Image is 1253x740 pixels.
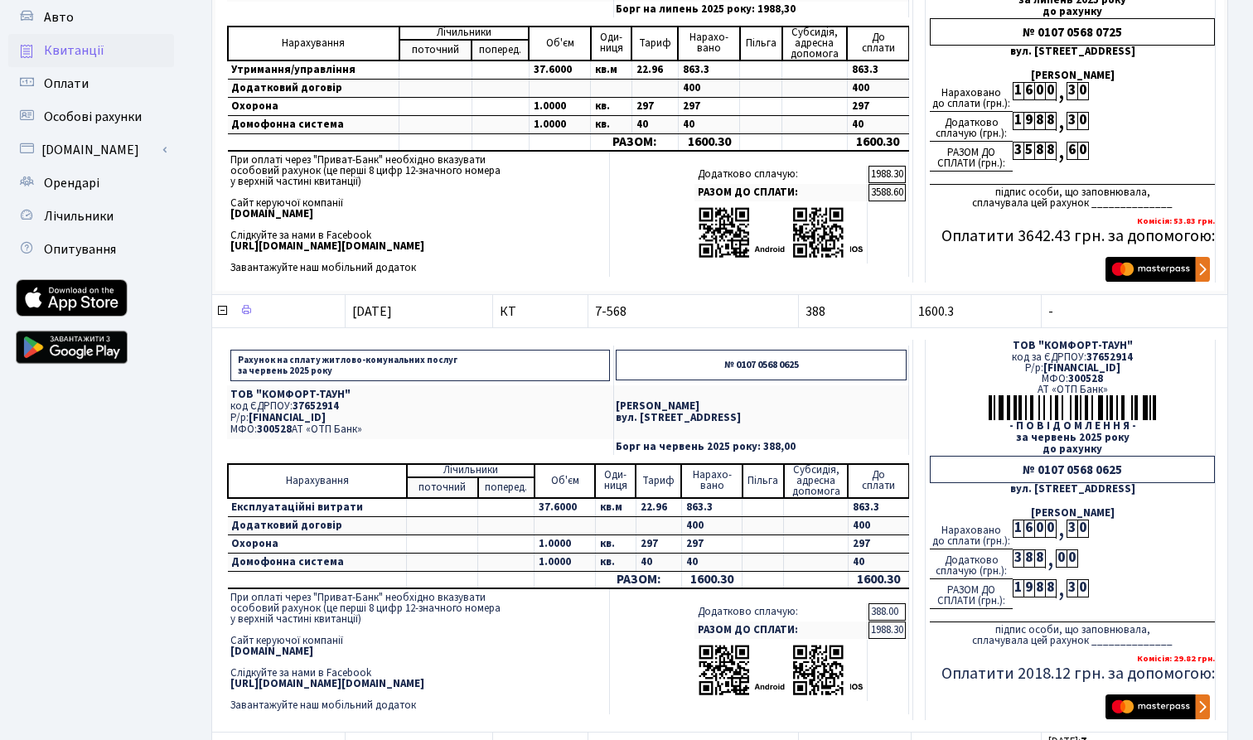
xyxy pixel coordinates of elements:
[681,571,742,588] td: 1600.30
[595,464,636,498] td: Оди- ниця
[1137,215,1215,227] b: Комісія: 53.83 грн.
[918,302,954,321] span: 1600.3
[230,401,610,412] p: код ЄДРПОУ:
[44,8,74,27] span: Авто
[848,464,908,498] td: До cплати
[230,239,424,254] b: [URL][DOMAIN_NAME][DOMAIN_NAME]
[228,115,399,133] td: Домофонна система
[930,622,1215,646] div: підпис особи, що заповнювала, сплачувала цей рахунок ______________
[694,166,868,183] td: Додатково сплачую:
[868,184,906,201] td: 3588.60
[930,456,1215,483] div: № 0107 0568 0625
[1077,112,1088,130] div: 0
[535,498,595,517] td: 37.6000
[678,60,739,80] td: 863.3
[930,520,1013,549] div: Нараховано до сплати (грн.):
[399,40,472,60] td: поточний
[631,60,678,80] td: 22.96
[616,4,907,15] p: Борг на липень 2025 року: 1988,30
[228,27,399,60] td: Нарахування
[740,27,782,60] td: Пільга
[228,79,399,97] td: Додатковий договір
[44,41,104,60] span: Квитанції
[228,534,407,553] td: Охорона
[472,40,529,60] td: поперед.
[930,374,1215,385] div: МФО:
[681,516,742,534] td: 400
[847,60,908,80] td: 863.3
[1067,520,1077,538] div: 3
[930,508,1215,519] div: [PERSON_NAME]
[848,571,908,588] td: 1600.30
[743,464,784,498] td: Пільга
[631,27,678,60] td: Тариф
[1056,549,1067,568] div: 0
[930,82,1013,112] div: Нараховано до сплати (грн.):
[595,498,636,517] td: кв.м
[1034,142,1045,160] div: 8
[636,534,681,553] td: 297
[249,410,326,425] span: [FINANCIAL_ID]
[407,477,478,498] td: поточний
[591,133,679,151] td: РАЗОМ:
[591,60,632,80] td: кв.м
[930,142,1013,172] div: РАЗОМ ДО СПЛАТИ (грн.):
[1056,112,1067,131] div: ,
[678,79,739,97] td: 400
[1045,82,1056,100] div: 0
[8,67,174,100] a: Оплати
[847,115,908,133] td: 40
[8,200,174,233] a: Лічильники
[930,579,1013,609] div: РАЗОМ ДО СПЛАТИ (грн.):
[1067,579,1077,597] div: 3
[228,464,407,498] td: Нарахування
[868,622,906,639] td: 1988.30
[535,553,595,571] td: 1.0000
[1023,579,1034,597] div: 9
[1034,112,1045,130] div: 8
[694,184,868,201] td: РАЗОМ ДО СПЛАТИ:
[407,464,535,477] td: Лічильники
[1013,112,1023,130] div: 1
[8,1,174,34] a: Авто
[293,399,339,414] span: 37652914
[1056,142,1067,161] div: ,
[230,644,313,659] b: [DOMAIN_NAME]
[847,27,908,60] td: До cплати
[591,97,632,115] td: кв.
[1013,520,1023,538] div: 1
[228,553,407,571] td: Домофонна система
[1034,82,1045,100] div: 0
[1137,652,1215,665] b: Комісія: 29.82 грн.
[44,108,142,126] span: Особові рахунки
[681,498,742,517] td: 863.3
[399,27,530,40] td: Лічильники
[636,464,681,498] td: Тариф
[848,516,908,534] td: 400
[230,676,424,691] b: [URL][DOMAIN_NAME][DOMAIN_NAME]
[698,206,864,259] img: apps-qrcodes.png
[227,152,609,277] td: При оплаті через "Приват-Банк" необхідно вказувати особовий рахунок (це перші 8 цифр 12-значного ...
[1077,579,1088,597] div: 0
[595,305,791,318] span: 7-568
[681,553,742,571] td: 40
[636,553,681,571] td: 40
[1067,549,1077,568] div: 0
[257,422,292,437] span: 300528
[8,233,174,266] a: Опитування
[44,207,114,225] span: Лічильники
[930,385,1215,395] div: АТ «ОТП Банк»
[228,498,407,517] td: Експлуатаційні витрати
[1045,112,1056,130] div: 8
[44,240,116,259] span: Опитування
[1043,360,1120,375] span: [FINANCIAL_ID]
[848,498,908,517] td: 863.3
[631,115,678,133] td: 40
[847,97,908,115] td: 297
[930,112,1013,142] div: Додатково сплачую (грн.):
[595,553,636,571] td: кв.
[595,571,681,588] td: РАЗОМ:
[535,534,595,553] td: 1.0000
[1086,350,1133,365] span: 37652914
[1013,549,1023,568] div: 3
